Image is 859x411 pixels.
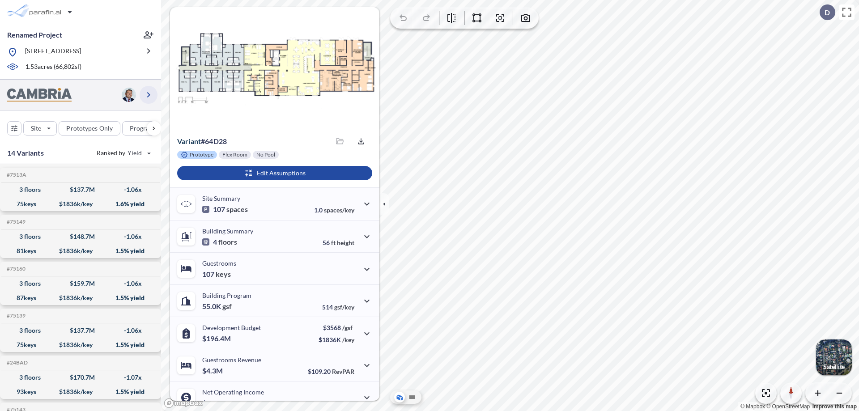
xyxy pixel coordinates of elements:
[218,237,237,246] span: floors
[31,124,41,133] p: Site
[216,270,231,279] span: keys
[319,324,354,331] p: $3568
[164,398,203,408] a: Mapbox homepage
[337,239,354,246] span: height
[740,403,765,410] a: Mapbox
[202,366,224,375] p: $4.3M
[308,368,354,375] p: $109.20
[202,388,264,396] p: Net Operating Income
[323,239,354,246] p: 56
[812,403,857,410] a: Improve this map
[202,270,231,279] p: 107
[5,313,26,319] h5: Click to copy the code
[226,205,248,214] span: spaces
[394,392,405,403] button: Aerial View
[7,30,62,40] p: Renamed Project
[202,302,232,311] p: 55.0K
[222,151,247,158] p: Flex Room
[122,121,170,136] button: Program
[128,148,142,157] span: Yield
[335,400,354,407] span: margin
[334,303,354,311] span: gsf/key
[7,148,44,158] p: 14 Variants
[202,237,237,246] p: 4
[202,195,240,202] p: Site Summary
[202,259,236,267] p: Guestrooms
[202,334,232,343] p: $196.4M
[825,8,830,17] p: D
[5,266,26,272] h5: Click to copy the code
[59,121,120,136] button: Prototypes Only
[26,62,81,72] p: 1.53 acres ( 66,802 sf)
[177,137,227,146] p: # 64d28
[25,47,81,58] p: [STREET_ADDRESS]
[314,206,354,214] p: 1.0
[257,169,306,178] p: Edit Assumptions
[222,302,232,311] span: gsf
[766,403,810,410] a: OpenStreetMap
[190,151,213,158] p: Prototype
[202,205,248,214] p: 107
[177,166,372,180] button: Edit Assumptions
[130,124,155,133] p: Program
[823,363,845,370] p: Satellite
[122,88,136,102] img: user logo
[5,360,28,366] h5: Click to copy the code
[202,324,261,331] p: Development Budget
[202,227,253,235] p: Building Summary
[5,219,26,225] h5: Click to copy the code
[202,292,251,299] p: Building Program
[816,339,852,375] img: Switcher Image
[89,146,157,160] button: Ranked by Yield
[256,151,275,158] p: No Pool
[66,124,113,133] p: Prototypes Only
[202,398,224,407] p: $2.9M
[816,339,852,375] button: Switcher ImageSatellite
[316,400,354,407] p: 65.0%
[324,206,354,214] span: spaces/key
[342,336,354,343] span: /key
[332,368,354,375] span: RevPAR
[23,121,57,136] button: Site
[331,239,336,246] span: ft
[322,303,354,311] p: 514
[407,392,417,403] button: Site Plan
[342,324,353,331] span: /gsf
[202,356,261,364] p: Guestrooms Revenue
[177,137,201,145] span: Variant
[5,172,26,178] h5: Click to copy the code
[7,88,72,102] img: BrandImage
[319,336,354,343] p: $1836K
